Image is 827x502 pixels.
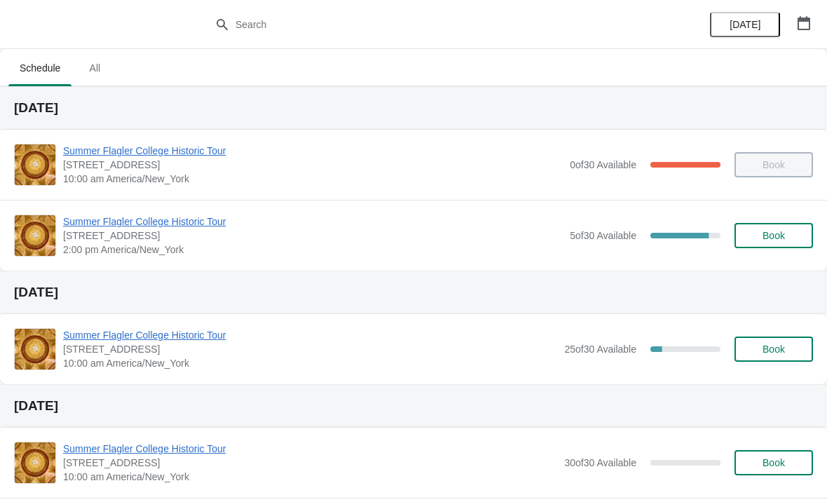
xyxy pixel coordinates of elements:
span: Summer Flagler College Historic Tour [63,442,557,456]
input: Search [235,12,620,37]
span: 5 of 30 Available [570,230,636,241]
span: 10:00 am America/New_York [63,470,557,484]
span: [STREET_ADDRESS] [63,342,557,356]
img: Summer Flagler College Historic Tour | 74 King Street, St. Augustine, FL, USA | 10:00 am America/... [15,442,55,483]
h2: [DATE] [14,399,813,413]
span: Book [763,457,785,468]
span: Summer Flagler College Historic Tour [63,328,557,342]
img: Summer Flagler College Historic Tour | 74 King Street, St. Augustine, FL, USA | 10:00 am America/... [15,144,55,185]
button: [DATE] [710,12,780,37]
span: Summer Flagler College Historic Tour [63,144,563,158]
h2: [DATE] [14,285,813,299]
span: 0 of 30 Available [570,159,636,170]
span: 25 of 30 Available [564,344,636,355]
h2: [DATE] [14,101,813,115]
span: [STREET_ADDRESS] [63,456,557,470]
span: 10:00 am America/New_York [63,172,563,186]
span: Schedule [8,55,71,81]
span: Summer Flagler College Historic Tour [63,215,563,229]
span: [STREET_ADDRESS] [63,229,563,243]
img: Summer Flagler College Historic Tour | 74 King Street, St. Augustine, FL, USA | 2:00 pm America/N... [15,215,55,256]
span: All [77,55,112,81]
button: Book [734,337,813,362]
span: [STREET_ADDRESS] [63,158,563,172]
span: Book [763,230,785,241]
button: Book [734,450,813,475]
span: 10:00 am America/New_York [63,356,557,370]
span: [DATE] [730,19,760,30]
button: Book [734,223,813,248]
span: Book [763,344,785,355]
span: 30 of 30 Available [564,457,636,468]
span: 2:00 pm America/New_York [63,243,563,257]
img: Summer Flagler College Historic Tour | 74 King Street, St. Augustine, FL, USA | 10:00 am America/... [15,329,55,369]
